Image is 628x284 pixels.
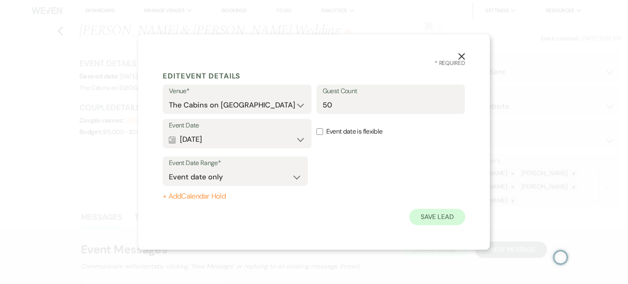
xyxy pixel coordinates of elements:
h3: * Required [163,59,465,67]
button: Save Lead [409,209,465,225]
label: Event date is flexible [316,119,465,145]
input: Event date is flexible [316,128,323,135]
label: Event Date [169,120,305,132]
label: Event Date Range* [169,157,302,169]
h5: Edit Event Details [163,70,465,82]
label: Venue* [169,85,305,97]
button: + AddCalendar Hold [163,192,308,201]
label: Guest Count [323,85,459,97]
button: [DATE] [169,131,305,148]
